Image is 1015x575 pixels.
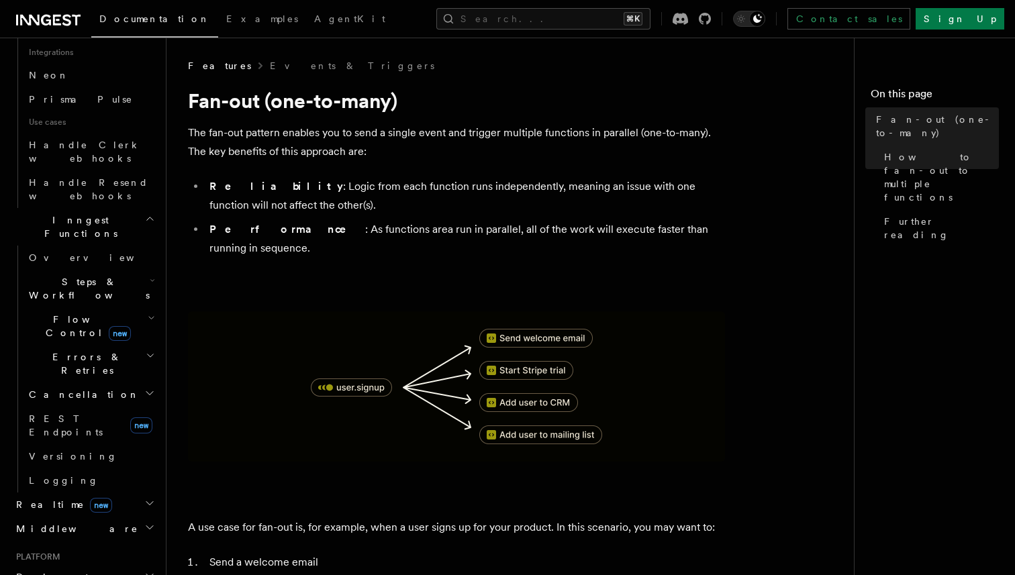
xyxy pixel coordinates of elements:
button: Flow Controlnew [23,307,158,345]
li: Send a welcome email [205,553,725,572]
span: Errors & Retries [23,350,146,377]
span: Examples [226,13,298,24]
button: Middleware [11,517,158,541]
span: Inngest Functions [11,213,145,240]
a: Fan-out (one-to-many) [871,107,999,145]
span: Logging [29,475,99,486]
a: How to fan-out to multiple functions [879,145,999,209]
a: Examples [218,4,306,36]
span: Neon [29,70,69,81]
button: Search...⌘K [436,8,650,30]
div: Inngest Functions [11,246,158,492]
span: Handle Resend webhooks [29,177,148,201]
a: Neon [23,63,158,87]
button: Cancellation [23,382,158,407]
a: Handle Resend webhooks [23,170,158,208]
a: REST Endpointsnew [23,407,158,444]
span: Fan-out (one-to-many) [876,113,999,140]
a: Handle Clerk webhooks [23,133,158,170]
li: : As functions area run in parallel, all of the work will execute faster than running in sequence. [205,220,725,258]
span: AgentKit [314,13,385,24]
a: Documentation [91,4,218,38]
span: Handle Clerk webhooks [29,140,141,164]
span: Use cases [23,111,158,133]
span: Realtime [11,498,112,511]
a: Events & Triggers [270,59,434,72]
button: Toggle dark mode [733,11,765,27]
span: Documentation [99,13,210,24]
a: Versioning [23,444,158,468]
strong: Reliability [209,180,343,193]
a: Further reading [879,209,999,247]
h4: On this page [871,86,999,107]
img: A diagram showing how to fan-out to multiple functions [188,311,725,462]
a: Contact sales [787,8,910,30]
span: Cancellation [23,388,140,401]
a: Logging [23,468,158,492]
span: Further reading [884,215,999,242]
p: The fan-out pattern enables you to send a single event and trigger multiple functions in parallel... [188,123,725,161]
p: A use case for fan-out is, for example, when a user signs up for your product. In this scenario, ... [188,518,725,537]
button: Inngest Functions [11,208,158,246]
span: new [130,417,152,433]
span: Steps & Workflows [23,275,150,302]
a: Prisma Pulse [23,87,158,111]
li: : Logic from each function runs independently, meaning an issue with one function will not affect... [205,177,725,215]
span: Overview [29,252,167,263]
span: Platform [11,552,60,562]
span: Versioning [29,451,117,462]
h1: Fan-out (one-to-many) [188,89,725,113]
span: Features [188,59,251,72]
button: Errors & Retries [23,345,158,382]
strong: Performance [209,223,365,236]
span: new [109,326,131,341]
a: Sign Up [916,8,1004,30]
button: Steps & Workflows [23,270,158,307]
button: Realtimenew [11,492,158,517]
a: AgentKit [306,4,393,36]
span: Integrations [23,42,158,63]
span: Prisma Pulse [29,94,133,105]
span: new [90,498,112,513]
span: How to fan-out to multiple functions [884,150,999,204]
span: REST Endpoints [29,413,103,437]
span: Flow Control [23,313,148,339]
kbd: ⌘K [624,12,642,25]
span: Middleware [11,522,138,535]
a: Overview [23,246,158,270]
